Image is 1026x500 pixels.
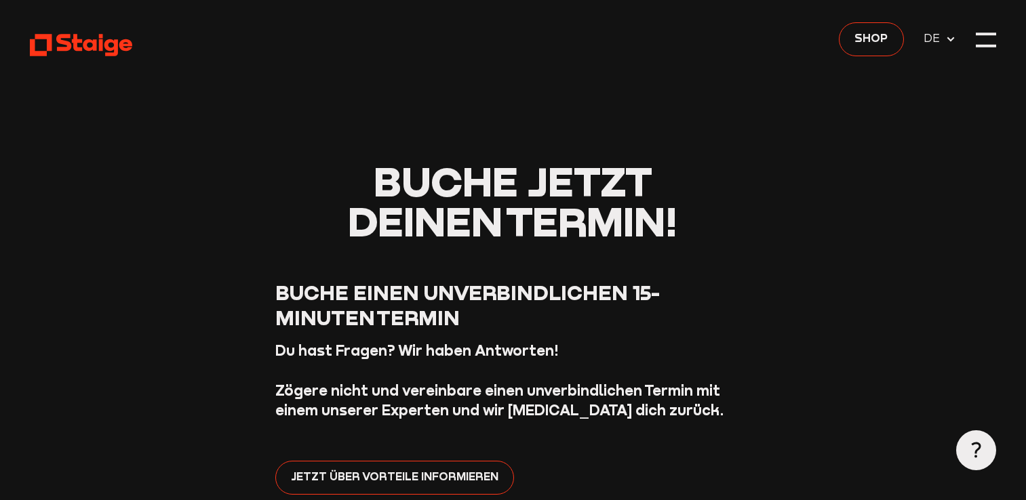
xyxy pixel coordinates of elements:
span: Buche einen unverbindlichen 15-Minuten Termin [275,280,660,330]
span: Buche jetzt deinen Termin! [348,156,677,245]
a: Jetzt über Vorteile informieren [275,461,514,495]
a: Shop [839,22,903,56]
strong: Zögere nicht und vereinbare einen unverbindlichen Termin mit einem unserer Experten und wir [MEDI... [275,381,724,419]
strong: Du hast Fragen? Wir haben Antworten! [275,341,559,359]
span: Shop [854,30,888,47]
span: DE [924,30,945,47]
span: Jetzt über Vorteile informieren [291,468,498,486]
